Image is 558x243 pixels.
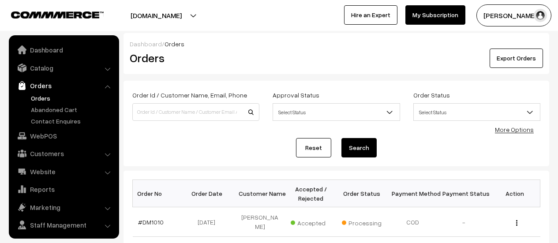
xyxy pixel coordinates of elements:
a: #DM1010 [138,218,164,226]
a: Reports [11,181,116,197]
a: Dashboard [11,42,116,58]
td: - [438,207,490,237]
label: Approval Status [273,90,319,100]
a: Catalog [11,60,116,76]
h2: Orders [130,51,258,65]
td: [DATE] [184,207,235,237]
a: Dashboard [130,40,162,48]
a: Orders [29,93,116,103]
img: Menu [516,220,517,226]
a: Orders [11,78,116,93]
a: Contact Enquires [29,116,116,126]
label: Order Status [413,90,450,100]
span: Select Status [414,105,540,120]
a: Reset [296,138,331,157]
span: Orders [165,40,184,48]
a: More Options [495,126,534,133]
td: [PERSON_NAME] [235,207,286,237]
th: Customer Name [235,180,286,207]
a: Marketing [11,199,116,215]
a: WebPOS [11,128,116,144]
th: Order Status [337,180,388,207]
button: Search [341,138,377,157]
th: Payment Method [387,180,438,207]
th: Payment Status [438,180,490,207]
img: user [534,9,547,22]
button: Export Orders [490,49,543,68]
td: COD [387,207,438,237]
input: Order Id / Customer Name / Customer Email / Customer Phone [132,103,259,121]
img: COMMMERCE [11,11,104,18]
th: Accepted / Rejected [285,180,337,207]
th: Action [489,180,540,207]
a: Staff Management [11,217,116,233]
a: My Subscription [405,5,465,25]
span: Select Status [273,105,399,120]
div: / [130,39,543,49]
span: Select Status [273,103,400,121]
button: [DOMAIN_NAME] [100,4,213,26]
a: Website [11,164,116,179]
button: [PERSON_NAME] [476,4,551,26]
a: Abandoned Cart [29,105,116,114]
a: Hire an Expert [344,5,397,25]
th: Order Date [184,180,235,207]
a: COMMMERCE [11,9,88,19]
th: Order No [133,180,184,207]
label: Order Id / Customer Name, Email, Phone [132,90,247,100]
span: Processing [342,216,386,228]
a: Customers [11,146,116,161]
span: Select Status [413,103,540,121]
span: Accepted [291,216,335,228]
